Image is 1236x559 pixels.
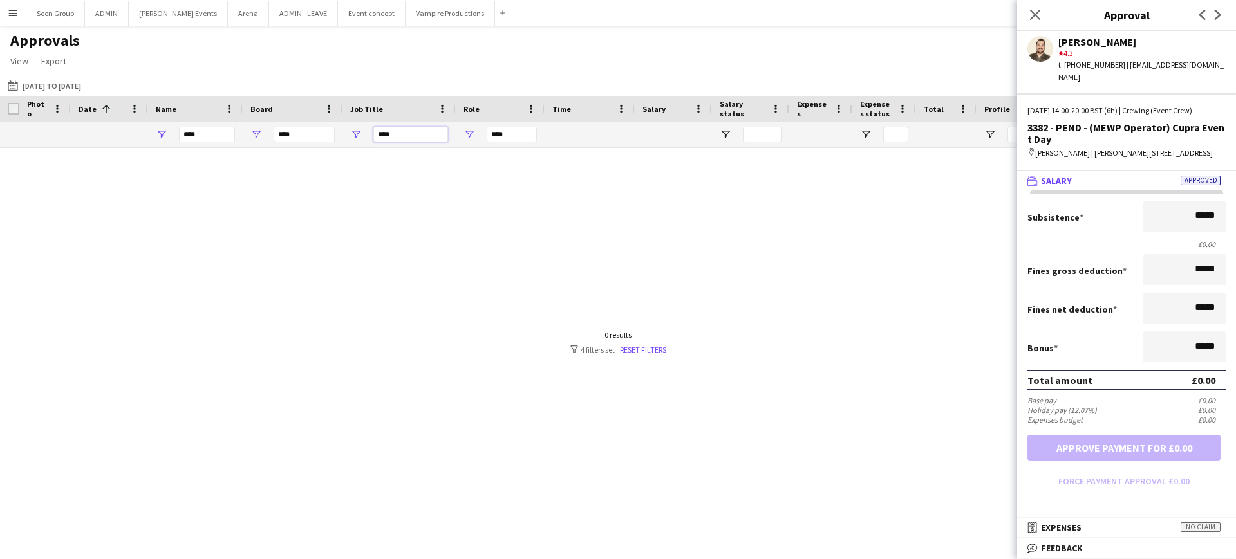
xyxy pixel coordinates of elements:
button: [DATE] to [DATE] [5,78,84,93]
label: Fines net deduction [1027,304,1117,315]
span: Role [464,104,480,114]
input: Profile Filter Input [1007,127,1059,142]
div: Base pay [1027,396,1056,405]
span: Approved [1181,176,1221,185]
span: Time [552,104,571,114]
button: Open Filter Menu [464,129,475,140]
div: 0 results [570,330,666,340]
span: View [10,55,28,67]
span: Total [924,104,944,114]
a: Export [36,53,71,69]
button: Open Filter Menu [720,129,731,140]
button: Open Filter Menu [250,129,262,140]
span: Photo [27,99,48,118]
label: Fines gross deduction [1027,265,1127,277]
span: Feedback [1041,542,1083,554]
input: Column with Header Selection [8,103,19,115]
input: Job Title Filter Input [373,127,448,142]
button: Open Filter Menu [156,129,167,140]
span: Board [250,104,273,114]
label: Subsistence [1027,212,1083,223]
label: Bonus [1027,342,1058,354]
div: £0.00 [1027,239,1226,249]
div: [PERSON_NAME] [1058,36,1226,48]
input: Salary status Filter Input [743,127,782,142]
span: Date [79,104,97,114]
span: Salary [1041,175,1072,187]
button: ADMIN [85,1,129,26]
input: Expenses status Filter Input [883,127,908,142]
button: Open Filter Menu [860,129,872,140]
a: View [5,53,33,69]
div: 4.3 [1058,48,1226,59]
span: Salary [642,104,666,114]
div: t. [PHONE_NUMBER] | [EMAIL_ADDRESS][DOMAIN_NAME] [1058,59,1226,82]
h3: Approval [1017,6,1236,23]
button: Vampire Productions [406,1,495,26]
span: Name [156,104,176,114]
span: No claim [1181,522,1221,532]
div: £0.00 [1198,415,1226,425]
div: 4 filters set [570,345,666,354]
button: Open Filter Menu [984,129,996,140]
button: ADMIN - LEAVE [269,1,338,26]
span: Job Title [350,104,383,114]
div: £0.00 [1198,396,1226,405]
div: £0.00 [1198,405,1226,415]
button: Arena [228,1,269,26]
mat-expansion-panel-header: Feedback [1017,538,1236,558]
button: Open Filter Menu [350,129,362,140]
span: Expenses status [860,99,893,118]
span: Profile [984,104,1010,114]
div: 3382 - PEND - (MEWP Operator) Cupra Event Day [1027,122,1226,145]
span: Expenses [1041,522,1081,533]
button: Seen Group [26,1,85,26]
button: [PERSON_NAME] Events [129,1,228,26]
div: [PERSON_NAME] | [PERSON_NAME][STREET_ADDRESS] [1027,147,1226,159]
input: Name Filter Input [179,127,235,142]
span: Expenses [797,99,829,118]
button: Event concept [338,1,406,26]
mat-expansion-panel-header: SalaryApproved [1017,171,1236,190]
div: Holiday pay (12.07%) [1027,405,1097,415]
a: Reset filters [620,345,666,354]
span: Salary status [720,99,766,118]
mat-expansion-panel-header: ExpensesNo claim [1017,518,1236,537]
div: Expenses budget [1027,415,1083,425]
div: [DATE] 14:00-20:00 BST (6h) | Crewing (Event Crew) [1027,105,1226,116]
div: £0.00 [1192,374,1215,387]
span: Export [41,55,66,67]
div: Total amount [1027,374,1092,387]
